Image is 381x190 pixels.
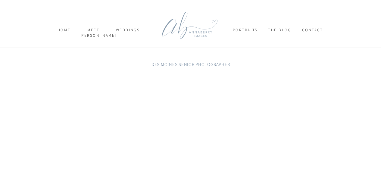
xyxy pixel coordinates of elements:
[80,27,108,38] a: meet [PERSON_NAME]
[298,27,328,38] a: CONTACT
[54,27,74,38] a: home
[264,27,295,38] a: THE BLOG
[132,61,250,71] h1: Des Moines Senior photographer
[113,27,143,38] a: weddings
[233,27,258,38] a: Portraits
